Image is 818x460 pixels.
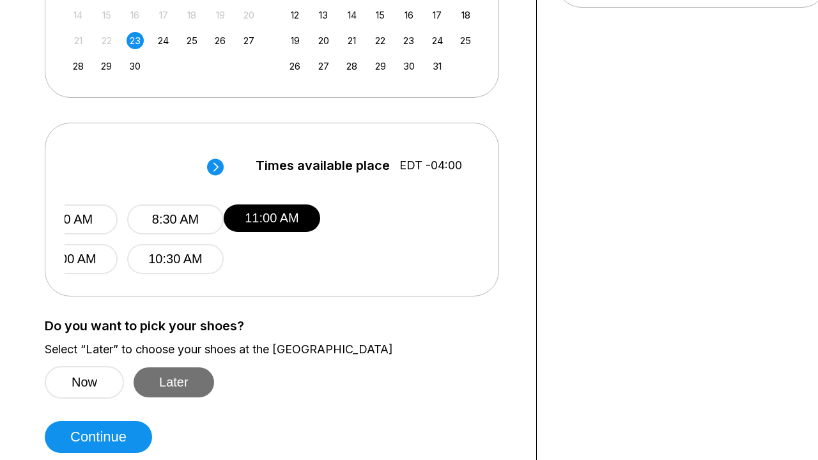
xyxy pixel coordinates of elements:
[98,57,115,75] div: Choose Monday, September 29th, 2025
[400,57,417,75] div: Choose Thursday, October 30th, 2025
[429,32,446,49] div: Choose Friday, October 24th, 2025
[224,204,320,232] button: 11:00 AM
[372,6,389,24] div: Choose Wednesday, October 15th, 2025
[315,6,332,24] div: Choose Monday, October 13th, 2025
[286,32,304,49] div: Choose Sunday, October 19th, 2025
[212,32,229,49] div: Choose Friday, September 26th, 2025
[286,57,304,75] div: Choose Sunday, October 26th, 2025
[315,32,332,49] div: Choose Monday, October 20th, 2025
[315,57,332,75] div: Choose Monday, October 27th, 2025
[457,32,474,49] div: Choose Saturday, October 25th, 2025
[343,32,360,49] div: Choose Tuesday, October 21st, 2025
[98,32,115,49] div: Not available Monday, September 22nd, 2025
[183,6,201,24] div: Not available Thursday, September 18th, 2025
[45,421,152,453] button: Continue
[457,6,474,24] div: Choose Saturday, October 18th, 2025
[256,158,390,172] span: Times available place
[127,6,144,24] div: Not available Tuesday, September 16th, 2025
[372,32,389,49] div: Choose Wednesday, October 22nd, 2025
[155,6,172,24] div: Not available Wednesday, September 17th, 2025
[429,57,446,75] div: Choose Friday, October 31st, 2025
[127,244,224,274] button: 10:30 AM
[399,158,462,172] span: EDT -04:00
[400,6,417,24] div: Choose Thursday, October 16th, 2025
[21,204,118,234] button: 8:00 AM
[98,6,115,24] div: Not available Monday, September 15th, 2025
[45,319,517,333] label: Do you want to pick your shoes?
[70,57,87,75] div: Choose Sunday, September 28th, 2025
[343,6,360,24] div: Choose Tuesday, October 14th, 2025
[429,6,446,24] div: Choose Friday, October 17th, 2025
[212,6,229,24] div: Not available Friday, September 19th, 2025
[127,32,144,49] div: Choose Tuesday, September 23rd, 2025
[45,342,517,356] label: Select “Later” to choose your shoes at the [GEOGRAPHIC_DATA]
[70,32,87,49] div: Not available Sunday, September 21st, 2025
[127,57,144,75] div: Choose Tuesday, September 30th, 2025
[240,6,258,24] div: Not available Saturday, September 20th, 2025
[343,57,360,75] div: Choose Tuesday, October 28th, 2025
[400,32,417,49] div: Choose Thursday, October 23rd, 2025
[155,32,172,49] div: Choose Wednesday, September 24th, 2025
[127,204,224,234] button: 8:30 AM
[372,57,389,75] div: Choose Wednesday, October 29th, 2025
[45,366,124,399] button: Now
[183,32,201,49] div: Choose Thursday, September 25th, 2025
[70,6,87,24] div: Not available Sunday, September 14th, 2025
[134,367,214,397] button: Later
[286,6,304,24] div: Choose Sunday, October 12th, 2025
[21,244,118,274] button: 10:00 AM
[240,32,258,49] div: Choose Saturday, September 27th, 2025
